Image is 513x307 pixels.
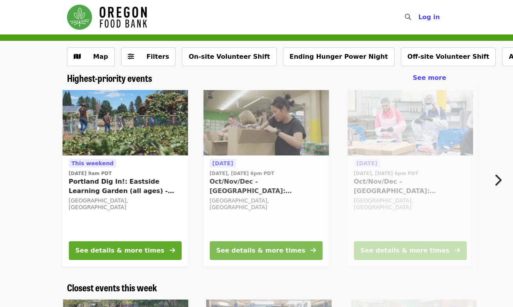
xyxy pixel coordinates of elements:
button: Filters (0 selected) [121,47,176,66]
div: Closest events this week [61,282,453,293]
span: Highest-priority events [67,71,152,85]
button: See details & more times [354,241,467,260]
div: [GEOGRAPHIC_DATA], [GEOGRAPHIC_DATA] [354,197,467,211]
span: Oct/Nov/Dec - [GEOGRAPHIC_DATA]: Repack/Sort (age [DEMOGRAPHIC_DATA]+) [210,177,323,196]
button: See details & more times [210,241,323,260]
span: This weekend [71,160,114,166]
span: Portland Dig In!: Eastside Learning Garden (all ages) - Aug/Sept/Oct [69,177,181,196]
img: Oct/Nov/Dec - Beaverton: Repack/Sort (age 10+) organized by Oregon Food Bank [348,90,473,156]
img: Oct/Nov/Dec - Portland: Repack/Sort (age 8+) organized by Oregon Food Bank [203,90,329,156]
button: Log in [412,9,446,25]
span: Filters [147,53,169,60]
a: See details for "Portland Dig In!: Eastside Learning Garden (all ages) - Aug/Sept/Oct" [62,90,188,266]
a: See details for "Oct/Nov/Dec - Beaverton: Repack/Sort (age 10+)" [348,90,473,266]
span: Oct/Nov/Dec - [GEOGRAPHIC_DATA]: Repack/Sort (age [DEMOGRAPHIC_DATA]+) [354,177,467,196]
input: Search [416,8,422,27]
button: Ending Hunger Power Night [283,47,395,66]
img: Oregon Food Bank - Home [67,5,147,30]
button: See details & more times [69,241,181,260]
div: See details & more times [361,246,450,255]
div: [GEOGRAPHIC_DATA], [GEOGRAPHIC_DATA] [69,197,181,211]
span: Closest events this week [67,280,157,294]
a: See details for "Oct/Nov/Dec - Portland: Repack/Sort (age 8+)" [203,90,329,266]
div: See details & more times [216,246,305,255]
i: sliders-h icon [128,53,134,60]
span: Map [93,53,108,60]
i: map icon [74,53,81,60]
div: [GEOGRAPHIC_DATA], [GEOGRAPHIC_DATA] [210,197,323,211]
i: chevron-right icon [494,173,502,188]
span: Log in [418,13,440,21]
i: arrow-right icon [455,247,460,254]
i: arrow-right icon [169,247,175,254]
span: [DATE] [357,160,377,166]
i: search icon [405,13,411,21]
div: See details & more times [75,246,164,255]
i: arrow-right icon [310,247,316,254]
button: On-site Volunteer Shift [182,47,276,66]
div: Highest-priority events [61,72,453,84]
time: [DATE], [DATE] 6pm PDT [354,170,419,177]
a: See more [413,73,446,83]
span: See more [413,74,446,81]
img: Portland Dig In!: Eastside Learning Garden (all ages) - Aug/Sept/Oct organized by Oregon Food Bank [62,90,188,156]
button: Next item [487,169,513,191]
button: Off-site Volunteer Shift [401,47,496,66]
span: [DATE] [212,160,233,166]
time: [DATE], [DATE] 6pm PDT [210,170,274,177]
a: Closest events this week [67,282,157,293]
a: Highest-priority events [67,72,152,84]
time: [DATE] 9am PDT [69,170,112,177]
button: Show map view [67,47,115,66]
